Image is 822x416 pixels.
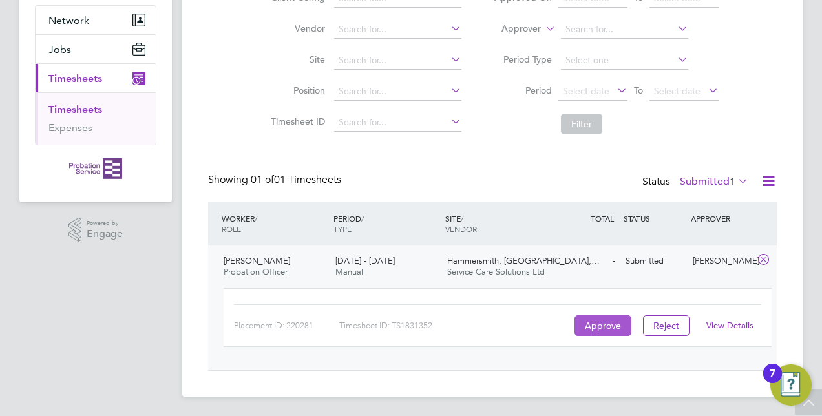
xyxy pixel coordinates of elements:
[267,54,325,65] label: Site
[218,207,330,240] div: WORKER
[251,173,274,186] span: 01 of
[87,218,123,229] span: Powered by
[706,320,753,331] a: View Details
[494,54,552,65] label: Period Type
[87,229,123,240] span: Engage
[643,315,690,336] button: Reject
[561,21,688,39] input: Search for...
[553,251,620,272] div: -
[574,315,631,336] button: Approve
[730,175,735,188] span: 1
[267,116,325,127] label: Timesheet ID
[620,207,688,230] div: STATUS
[267,85,325,96] label: Position
[334,83,461,101] input: Search for...
[563,85,609,97] span: Select date
[334,114,461,132] input: Search for...
[654,85,701,97] span: Select date
[208,173,344,187] div: Showing
[69,158,121,179] img: probationservice-logo-retina.png
[267,23,325,34] label: Vendor
[445,224,477,234] span: VENDOR
[224,266,288,277] span: Probation Officer
[680,175,748,188] label: Submitted
[48,72,102,85] span: Timesheets
[48,121,92,134] a: Expenses
[36,35,156,63] button: Jobs
[222,224,241,234] span: ROLE
[561,52,688,70] input: Select one
[688,251,755,272] div: [PERSON_NAME]
[770,364,812,406] button: Open Resource Center, 7 new notifications
[36,92,156,145] div: Timesheets
[36,64,156,92] button: Timesheets
[335,266,363,277] span: Manual
[642,173,751,191] div: Status
[561,114,602,134] button: Filter
[770,373,775,390] div: 7
[334,21,461,39] input: Search for...
[48,103,102,116] a: Timesheets
[36,6,156,34] button: Network
[48,43,71,56] span: Jobs
[224,255,290,266] span: [PERSON_NAME]
[620,251,688,272] div: Submitted
[255,213,257,224] span: /
[234,315,339,336] div: Placement ID: 220281
[447,266,545,277] span: Service Care Solutions Ltd
[483,23,541,36] label: Approver
[334,52,461,70] input: Search for...
[461,213,463,224] span: /
[68,218,123,242] a: Powered byEngage
[630,82,647,99] span: To
[330,207,442,240] div: PERIOD
[339,315,571,336] div: Timesheet ID: TS1831352
[361,213,364,224] span: /
[251,173,341,186] span: 01 Timesheets
[494,85,552,96] label: Period
[591,213,614,224] span: TOTAL
[335,255,395,266] span: [DATE] - [DATE]
[688,207,755,230] div: APPROVER
[35,158,156,179] a: Go to home page
[442,207,554,240] div: SITE
[48,14,89,26] span: Network
[333,224,352,234] span: TYPE
[447,255,600,266] span: Hammersmith, [GEOGRAPHIC_DATA],…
